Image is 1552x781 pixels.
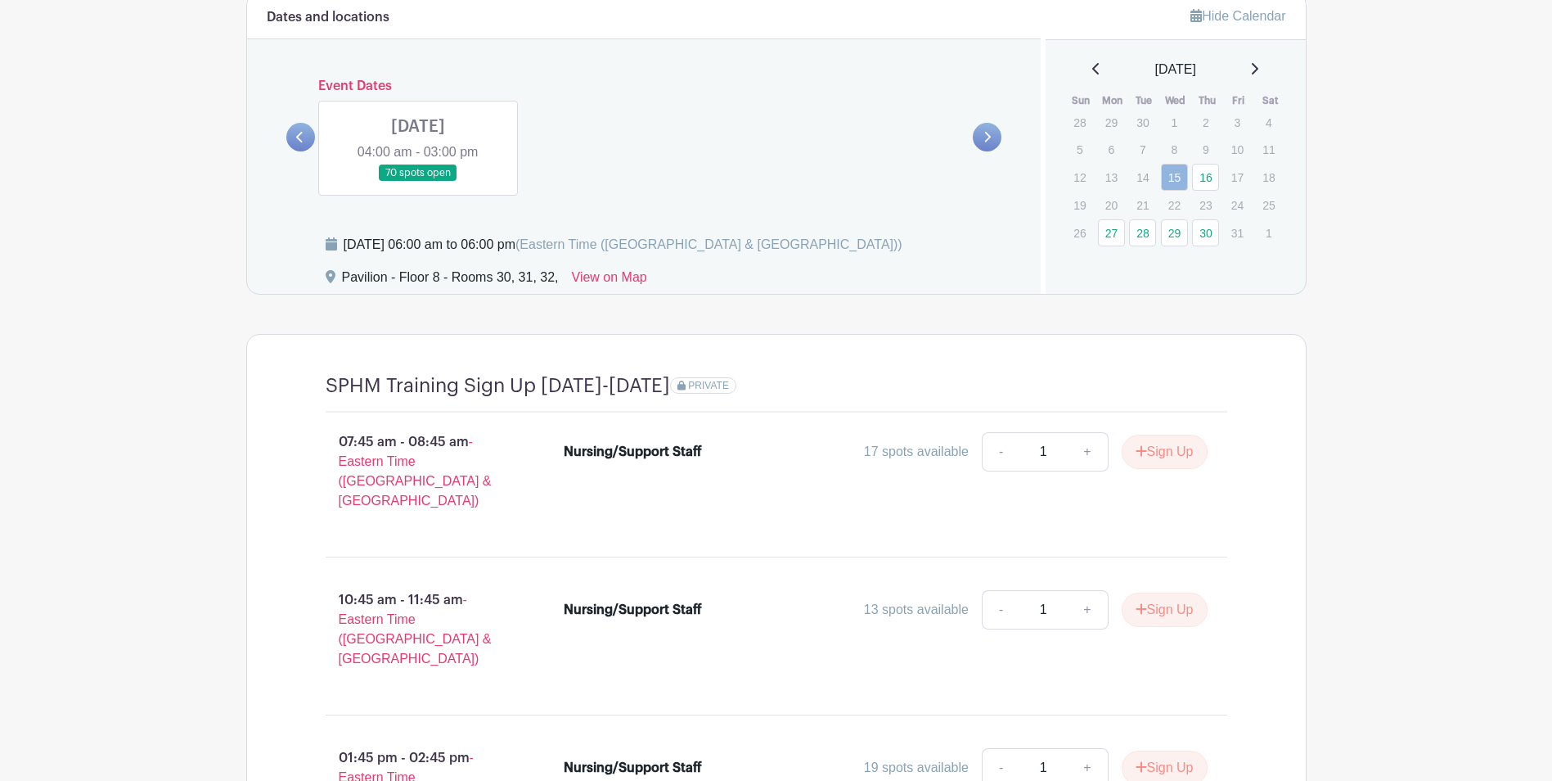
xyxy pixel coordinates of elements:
[1190,9,1285,23] a: Hide Calendar
[864,758,969,778] div: 19 spots available
[564,600,702,620] div: Nursing/Support Staff
[315,79,974,94] h6: Event Dates
[342,268,559,294] div: Pavilion - Floor 8 - Rooms 30, 31, 32,
[1129,110,1156,135] p: 30
[1161,219,1188,246] a: 29
[1192,192,1219,218] p: 23
[515,237,902,251] span: (Eastern Time ([GEOGRAPHIC_DATA] & [GEOGRAPHIC_DATA]))
[1224,220,1251,246] p: 31
[326,374,670,398] h4: SPHM Training Sign Up [DATE]-[DATE]
[1097,93,1129,109] th: Mon
[982,590,1019,630] a: -
[267,10,389,25] h6: Dates and locations
[1192,164,1219,191] a: 16
[1122,593,1208,627] button: Sign Up
[1066,110,1093,135] p: 28
[1066,165,1093,190] p: 12
[1161,110,1188,135] p: 1
[1065,93,1097,109] th: Sun
[1066,220,1093,246] p: 26
[1129,219,1156,246] a: 28
[1066,192,1093,218] p: 19
[299,426,538,517] p: 07:45 am - 08:45 am
[1255,165,1282,190] p: 18
[1191,93,1223,109] th: Thu
[1160,93,1192,109] th: Wed
[299,584,538,675] p: 10:45 am - 11:45 am
[1223,93,1255,109] th: Fri
[1129,137,1156,162] p: 7
[1255,220,1282,246] p: 1
[1224,192,1251,218] p: 24
[1255,137,1282,162] p: 11
[1129,165,1156,190] p: 14
[982,432,1019,472] a: -
[1161,164,1188,191] a: 15
[1098,137,1125,162] p: 6
[339,593,492,666] span: - Eastern Time ([GEOGRAPHIC_DATA] & [GEOGRAPHIC_DATA])
[1098,165,1125,190] p: 13
[688,380,729,391] span: PRIVATE
[1224,137,1251,162] p: 10
[339,435,492,508] span: - Eastern Time ([GEOGRAPHIC_DATA] & [GEOGRAPHIC_DATA])
[1067,432,1108,472] a: +
[1098,192,1125,218] p: 20
[564,758,702,778] div: Nursing/Support Staff
[1255,110,1282,135] p: 4
[572,268,647,294] a: View on Map
[864,442,969,462] div: 17 spots available
[1224,165,1251,190] p: 17
[1224,110,1251,135] p: 3
[1067,590,1108,630] a: +
[1161,192,1188,218] p: 22
[1255,192,1282,218] p: 25
[1128,93,1160,109] th: Tue
[1192,110,1219,135] p: 2
[1098,110,1125,135] p: 29
[1066,137,1093,162] p: 5
[1254,93,1286,109] th: Sat
[864,600,969,620] div: 13 spots available
[1155,60,1196,79] span: [DATE]
[1129,192,1156,218] p: 21
[1192,219,1219,246] a: 30
[1098,219,1125,246] a: 27
[1122,435,1208,469] button: Sign Up
[1192,137,1219,162] p: 9
[1161,137,1188,162] p: 8
[344,235,902,255] div: [DATE] 06:00 am to 06:00 pm
[564,442,702,462] div: Nursing/Support Staff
